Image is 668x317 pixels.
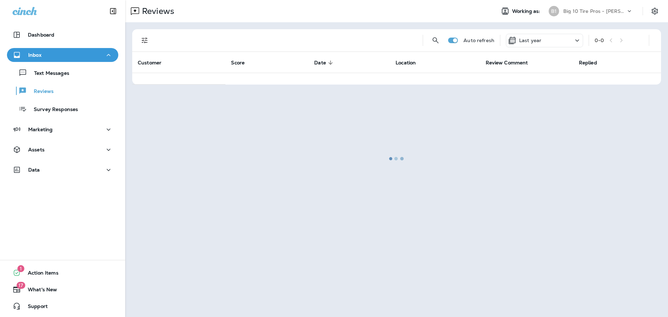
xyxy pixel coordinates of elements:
[7,163,118,177] button: Data
[7,283,118,296] button: 17What's New
[21,270,58,278] span: Action Items
[7,48,118,62] button: Inbox
[27,70,69,77] p: Text Messages
[7,65,118,80] button: Text Messages
[103,4,123,18] button: Collapse Sidebar
[28,52,41,58] p: Inbox
[7,28,118,42] button: Dashboard
[28,167,40,173] p: Data
[27,106,78,113] p: Survey Responses
[27,88,54,95] p: Reviews
[7,266,118,280] button: 1Action Items
[16,282,25,289] span: 17
[7,122,118,136] button: Marketing
[7,84,118,98] button: Reviews
[17,265,24,272] span: 1
[7,299,118,313] button: Support
[21,287,57,295] span: What's New
[28,147,45,152] p: Assets
[7,102,118,116] button: Survey Responses
[28,127,53,132] p: Marketing
[21,303,48,312] span: Support
[28,32,54,38] p: Dashboard
[7,143,118,157] button: Assets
